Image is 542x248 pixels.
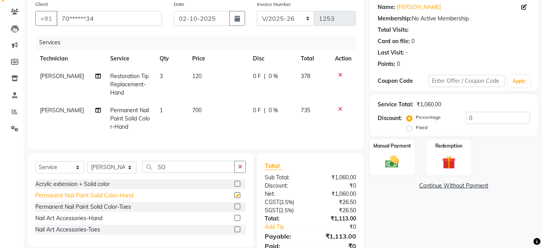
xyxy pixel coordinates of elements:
div: 0 [397,60,400,68]
button: Apply [508,75,530,87]
div: Name: [378,3,395,11]
div: ( ) [259,206,311,215]
span: Restoration Tip Replacement-Hand [111,73,149,96]
a: [PERSON_NAME] [397,3,441,11]
div: Discount: [378,114,402,122]
img: _cash.svg [381,154,403,170]
th: Service [106,50,155,67]
th: Total [296,50,330,67]
div: Total Visits: [378,26,409,34]
div: Points: [378,60,395,68]
div: Nail Art Accessories-Toes [35,226,100,234]
div: Coupon Code [378,77,429,85]
span: [PERSON_NAME] [40,107,84,114]
span: [PERSON_NAME] [40,73,84,80]
div: Permanent Nail Paint Solid Color-Toes [35,203,131,211]
div: ₹26.50 [310,206,362,215]
div: - [406,49,408,57]
div: ₹0 [319,223,362,231]
span: | [264,72,266,80]
th: Technician [35,50,106,67]
div: ( ) [259,198,311,206]
span: 3 [160,73,163,80]
span: 735 [301,107,310,114]
div: ₹1,113.00 [310,232,362,241]
span: 120 [192,73,202,80]
input: Enter Offer / Coupon Code [429,75,505,87]
span: | [264,106,266,115]
img: _gift.svg [438,154,460,171]
span: Permanent Nail Paint Solid Color-Hand [111,107,150,130]
th: Price [187,50,248,67]
button: +91 [35,11,57,26]
span: 1 [160,107,163,114]
span: 2.5% [280,207,292,213]
div: ₹1,060.00 [310,173,362,182]
div: Membership: [378,15,412,23]
div: Card on file: [378,37,410,46]
a: Add Tip [259,223,319,231]
label: Percentage [416,114,441,121]
div: Acrylic extension + Solid color [35,180,110,188]
div: Discount: [259,182,311,190]
div: ₹0 [310,182,362,190]
div: No Active Membership [378,15,530,23]
th: Disc [248,50,296,67]
span: CGST [265,199,279,206]
label: Client [35,1,48,8]
div: ₹1,060.00 [310,190,362,198]
a: Continue Without Payment [371,182,537,190]
div: Last Visit: [378,49,404,57]
input: Search by Name/Mobile/Email/Code [56,11,162,26]
div: ₹1,113.00 [310,215,362,223]
div: Permanent Nail Paint Solid Color-Hand [35,191,133,200]
span: 0 % [269,72,278,80]
span: 2.5% [281,199,293,205]
th: Qty [155,50,187,67]
div: Total: [259,215,311,223]
label: Redemption [436,142,463,150]
input: Search or Scan [142,161,235,173]
span: Total [265,162,283,170]
label: Date [174,1,184,8]
label: Fixed [416,124,427,131]
div: Services [36,35,362,50]
span: 0 % [269,106,278,115]
span: 0 F [253,72,261,80]
div: Service Total: [378,100,413,109]
label: Manual Payment [373,142,411,150]
div: Sub Total: [259,173,311,182]
div: Nail Art Accessories-Hand [35,214,102,222]
div: 0 [411,37,415,46]
div: Payable: [259,232,311,241]
span: 0 F [253,106,261,115]
div: ₹26.50 [310,198,362,206]
span: 700 [192,107,202,114]
span: SGST [265,207,279,214]
th: Action [330,50,356,67]
label: Invoice Number [257,1,291,8]
div: ₹1,060.00 [417,100,441,109]
span: 378 [301,73,310,80]
div: Net: [259,190,311,198]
